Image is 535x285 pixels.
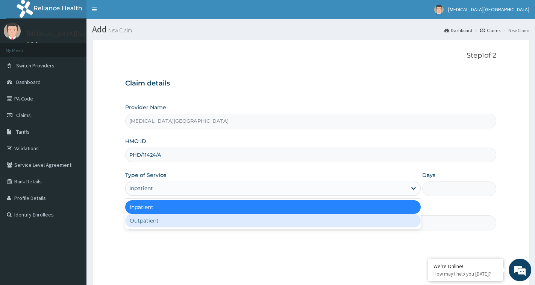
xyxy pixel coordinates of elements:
[14,38,30,56] img: d_794563401_company_1708531726252_794563401
[125,52,496,60] p: Step 1 of 2
[16,112,31,119] span: Claims
[16,79,41,85] span: Dashboard
[129,184,153,192] div: Inpatient
[4,23,21,40] img: User Image
[92,24,529,34] h1: Add
[26,41,44,46] a: Online
[125,214,421,227] div: Outpatient
[125,104,166,111] label: Provider Name
[4,206,143,232] textarea: Type your message and hit 'Enter'
[444,27,472,34] a: Dashboard
[16,128,30,135] span: Tariffs
[125,148,496,162] input: Enter HMO ID
[39,42,126,52] div: Chat with us now
[501,27,529,34] li: New Claim
[123,4,141,22] div: Minimize live chat window
[44,95,104,171] span: We're online!
[422,171,435,179] label: Days
[125,171,167,179] label: Type of Service
[125,79,496,88] h3: Claim details
[433,263,497,270] div: We're Online!
[448,6,529,13] span: [MEDICAL_DATA][GEOGRAPHIC_DATA]
[107,27,132,33] small: New Claim
[480,27,500,34] a: Claims
[125,200,421,214] div: Inpatient
[433,271,497,277] p: How may I help you today?
[16,62,55,69] span: Switch Providers
[434,5,444,14] img: User Image
[26,30,138,37] p: [MEDICAL_DATA][GEOGRAPHIC_DATA]
[125,137,146,145] label: HMO ID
